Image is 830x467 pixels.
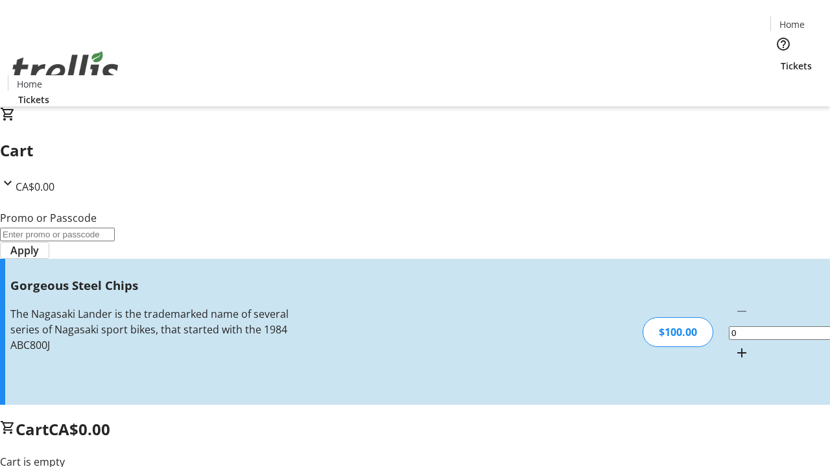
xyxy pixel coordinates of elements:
[10,243,39,258] span: Apply
[8,77,50,91] a: Home
[10,306,294,353] div: The Nagasaki Lander is the trademarked name of several series of Nagasaki sport bikes, that start...
[17,77,42,91] span: Home
[18,93,49,106] span: Tickets
[770,73,796,99] button: Cart
[729,340,755,366] button: Increment by one
[10,276,294,294] h3: Gorgeous Steel Chips
[779,18,805,31] span: Home
[781,59,812,73] span: Tickets
[8,37,123,102] img: Orient E2E Organization HrWo1i01yf's Logo
[771,18,812,31] a: Home
[8,93,60,106] a: Tickets
[770,59,822,73] a: Tickets
[49,418,110,440] span: CA$0.00
[643,317,713,347] div: $100.00
[16,180,54,194] span: CA$0.00
[770,31,796,57] button: Help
